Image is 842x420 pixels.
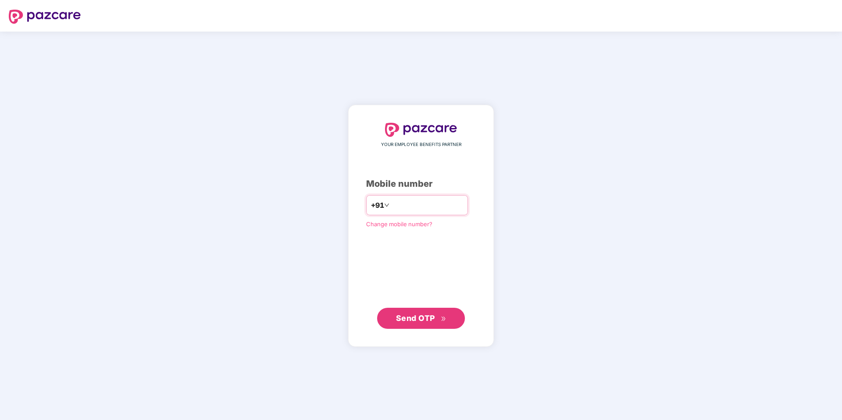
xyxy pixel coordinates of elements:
[9,10,81,24] img: logo
[396,313,435,323] span: Send OTP
[441,316,446,322] span: double-right
[381,141,461,148] span: YOUR EMPLOYEE BENEFITS PARTNER
[377,308,465,329] button: Send OTPdouble-right
[366,221,432,228] a: Change mobile number?
[371,200,384,211] span: +91
[384,203,389,208] span: down
[366,177,476,191] div: Mobile number
[385,123,457,137] img: logo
